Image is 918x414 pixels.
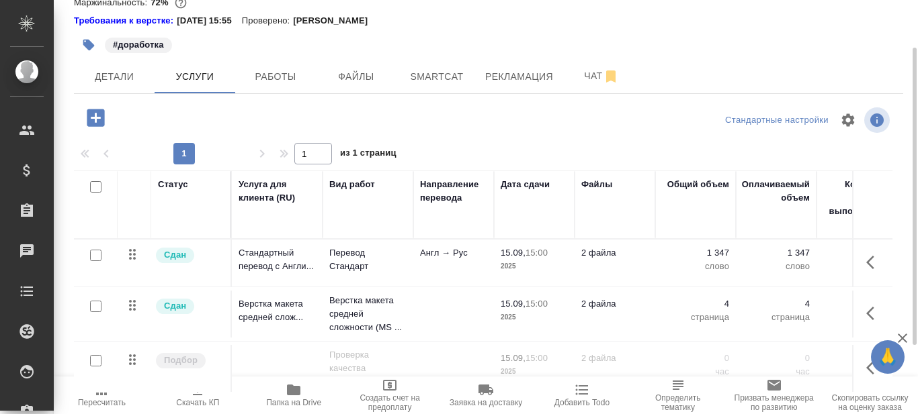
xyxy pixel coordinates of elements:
p: страница [662,311,729,324]
span: Определить тематику [638,393,718,412]
p: [DATE] 15:55 [177,14,242,28]
p: 1 347 [743,246,810,260]
span: Заявка на доставку [450,398,522,407]
p: Верстка макета средней сложности (MS ... [329,294,407,334]
p: Сдан [164,248,186,262]
button: Скачать КП [150,376,246,414]
button: Определить тематику [630,376,726,414]
span: Скачать КП [176,398,219,407]
p: [PERSON_NAME] [293,14,378,28]
button: Добавить услугу [77,104,114,132]
p: 0 [743,352,810,365]
button: Добавить Todo [534,376,630,414]
p: час [743,365,810,378]
svg: Отписаться [603,68,619,85]
span: Пересчитать [78,398,126,407]
span: Чат [569,68,634,85]
span: Smartcat [405,68,469,85]
p: страница [743,311,810,324]
p: 15.09, [501,248,526,258]
button: Заявка на доставку [438,376,534,414]
p: слово [743,260,810,273]
p: #доработка [113,38,164,52]
div: Общий объем [667,178,729,191]
button: Призвать менеджера по развитию [726,376,822,414]
span: Скопировать ссылку на оценку заказа [830,393,910,412]
p: 15:00 [526,299,548,309]
div: Вид работ [329,178,375,191]
span: доработка [103,38,173,50]
span: Добавить Todo [554,398,610,407]
button: Показать кнопки [858,297,890,329]
p: 15:00 [526,353,548,363]
p: 12 [823,297,890,311]
button: 🙏 [871,340,905,374]
p: час [662,365,729,378]
button: Скопировать ссылку на оценку заказа [822,376,918,414]
p: 2025 [501,260,568,273]
button: Создать счет на предоплату [342,376,438,414]
p: 15.09, [501,299,526,309]
p: слово [823,260,890,273]
div: Кол-во ед. изм., выполняемое в час [823,178,890,231]
button: Пересчитать [54,376,150,414]
p: 250 [823,246,890,260]
span: Призвать менеджера по развитию [734,393,814,412]
p: Верстка макета средней слож... [239,297,316,324]
span: Работы [243,68,308,85]
span: Настроить таблицу [832,104,864,136]
div: Дата сдачи [501,178,550,191]
p: 4 [662,297,729,311]
p: 2 файла [581,246,649,260]
span: 🙏 [876,343,899,371]
button: Папка на Drive [246,376,342,414]
p: Сдан [164,299,186,313]
span: Услуги [163,68,227,85]
span: Папка на Drive [266,398,321,407]
button: Показать кнопки [858,246,890,278]
p: 2025 [501,311,568,324]
span: Посмотреть информацию [864,107,892,133]
p: Англ → Рус [420,246,487,260]
div: Оплачиваемый объем [742,178,810,205]
div: Услуга для клиента (RU) [239,178,316,205]
div: Статус [158,178,188,191]
p: 0 [662,352,729,365]
div: Направление перевода [420,178,487,205]
button: Добавить тэг [74,30,103,60]
p: Подбор [164,354,198,367]
span: Создать счет на предоплату [350,393,430,412]
p: Перевод Стандарт [329,246,407,273]
p: 15:00 [526,248,548,258]
p: Стандартный перевод с Англи... [239,246,316,273]
p: 1 347 [662,246,729,260]
p: 15.09, [501,353,526,363]
p: 2 файла [581,297,649,311]
a: Требования к верстке: [74,14,177,28]
p: Проверка качества перевода (LQA) [329,348,407,389]
p: слово [662,260,729,273]
span: из 1 страниц [340,145,397,164]
p: 4 [743,297,810,311]
p: 2 файла [581,352,649,365]
p: 2025 [501,365,568,378]
div: Файлы [581,178,612,191]
span: Файлы [324,68,388,85]
button: Показать кнопки [858,352,890,384]
span: Детали [82,68,147,85]
p: страница [823,311,890,324]
div: split button [722,110,832,131]
p: Проверено: [242,14,294,28]
span: Рекламация [485,68,553,85]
